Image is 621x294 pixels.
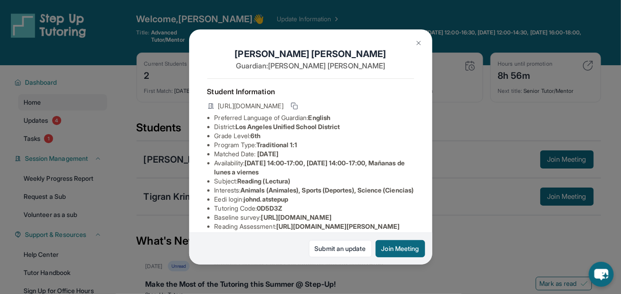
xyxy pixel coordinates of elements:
span: [URL][DOMAIN_NAME] [218,101,284,111]
li: Baseline survey : [215,213,414,222]
h4: Student Information [207,86,414,97]
button: chat-button [589,262,614,287]
span: 6th [250,132,260,140]
li: Availability: [215,159,414,177]
li: Reading Assessment : [215,222,414,240]
span: johnd.atstepup [244,195,288,203]
li: Matched Date: [215,149,414,159]
span: [DATE] [258,150,279,158]
span: Reading (Lectura) [237,177,290,185]
span: [URL][DOMAIN_NAME] [261,213,332,221]
li: Interests : [215,186,414,195]
span: [URL][DOMAIN_NAME][PERSON_NAME][PERSON_NAME] [215,222,400,239]
li: Grade Level: [215,131,414,140]
li: Preferred Language of Guardian: [215,113,414,122]
a: Submit an update [309,240,372,257]
li: Subject : [215,177,414,186]
img: Close Icon [415,39,422,47]
span: Animals (Animales), Sports (Deportes), Science (Ciencias) [240,186,414,194]
span: [DATE] 14:00-17:00, [DATE] 14:00-17:00, Mañanas de lunes a viernes [215,159,405,176]
span: 0D5D3Z [257,204,282,212]
li: District: [215,122,414,131]
li: Eedi login : [215,195,414,204]
li: Program Type: [215,140,414,149]
span: English [308,114,331,121]
p: Guardian: [PERSON_NAME] [PERSON_NAME] [207,60,414,71]
span: Los Angeles Unified School District [235,123,340,130]
h1: [PERSON_NAME] [PERSON_NAME] [207,48,414,60]
li: Tutoring Code : [215,204,414,213]
button: Join Meeting [376,240,425,257]
button: Copy link [289,101,300,111]
span: Traditional 1:1 [256,141,297,149]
